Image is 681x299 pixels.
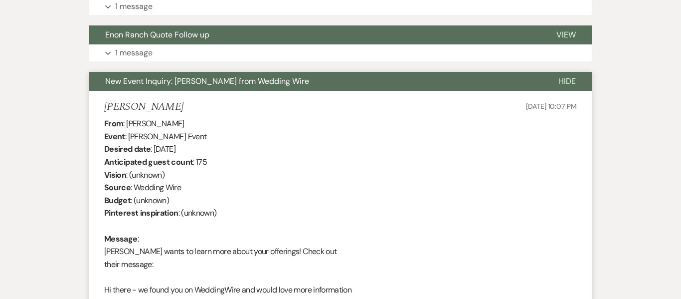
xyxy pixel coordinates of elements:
span: Enon Ranch Quote Follow up [105,29,209,40]
button: 1 message [89,44,592,61]
button: Hide [542,72,592,91]
b: Desired date [104,144,151,154]
b: Vision [104,170,126,180]
span: View [556,29,576,40]
span: [DATE] 10:07 PM [526,102,577,111]
b: Message [104,234,138,244]
p: 1 message [115,46,153,59]
b: Budget [104,195,131,206]
b: From [104,118,123,129]
button: Enon Ranch Quote Follow up [89,25,540,44]
button: View [540,25,592,44]
button: New Event Inquiry: [PERSON_NAME] from Wedding Wire [89,72,542,91]
b: Pinterest inspiration [104,208,178,218]
span: New Event Inquiry: [PERSON_NAME] from Wedding Wire [105,76,309,86]
b: Event [104,131,125,142]
b: Anticipated guest count [104,157,193,167]
span: Hide [558,76,576,86]
b: Source [104,182,131,193]
h5: [PERSON_NAME] [104,101,183,113]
